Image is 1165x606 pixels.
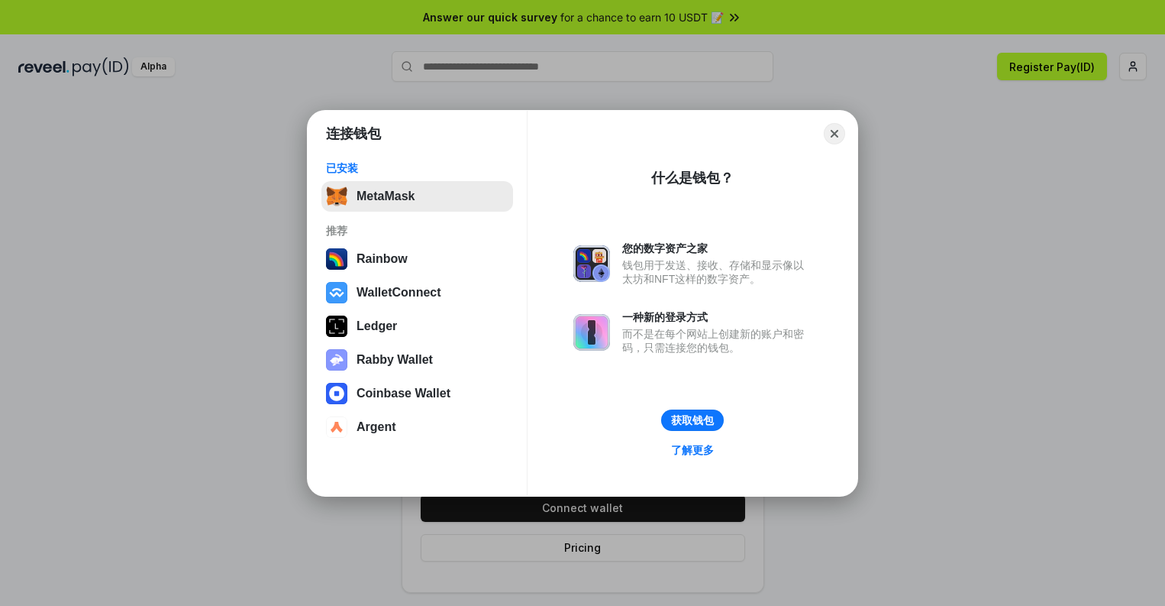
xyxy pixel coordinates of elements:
button: Coinbase Wallet [321,378,513,409]
img: svg+xml,%3Csvg%20width%3D%2228%22%20height%3D%2228%22%20viewBox%3D%220%200%2028%2028%22%20fill%3D... [326,282,347,303]
div: 推荐 [326,224,508,238]
img: svg+xml,%3Csvg%20xmlns%3D%22http%3A%2F%2Fwww.w3.org%2F2000%2Fsvg%22%20fill%3D%22none%22%20viewBox... [573,314,610,351]
button: Rainbow [321,244,513,274]
div: 了解更多 [671,443,714,457]
div: 一种新的登录方式 [622,310,812,324]
a: 了解更多 [662,440,723,460]
button: WalletConnect [321,277,513,308]
button: Close [824,123,845,144]
div: Rabby Wallet [357,353,433,367]
div: MetaMask [357,190,415,203]
div: 已安装 [326,161,508,175]
div: 获取钱包 [671,413,714,427]
img: svg+xml,%3Csvg%20fill%3D%22none%22%20height%3D%2233%22%20viewBox%3D%220%200%2035%2033%22%20width%... [326,186,347,207]
img: svg+xml,%3Csvg%20width%3D%22120%22%20height%3D%22120%22%20viewBox%3D%220%200%20120%20120%22%20fil... [326,248,347,270]
img: svg+xml,%3Csvg%20xmlns%3D%22http%3A%2F%2Fwww.w3.org%2F2000%2Fsvg%22%20fill%3D%22none%22%20viewBox... [326,349,347,371]
button: Ledger [321,311,513,342]
button: Argent [321,412,513,442]
div: Ledger [357,319,397,333]
img: svg+xml,%3Csvg%20xmlns%3D%22http%3A%2F%2Fwww.w3.org%2F2000%2Fsvg%22%20width%3D%2228%22%20height%3... [326,316,347,337]
div: 钱包用于发送、接收、存储和显示像以太坊和NFT这样的数字资产。 [622,258,812,286]
button: MetaMask [321,181,513,212]
div: 什么是钱包？ [651,169,734,187]
img: svg+xml,%3Csvg%20width%3D%2228%22%20height%3D%2228%22%20viewBox%3D%220%200%2028%2028%22%20fill%3D... [326,416,347,438]
div: 您的数字资产之家 [622,241,812,255]
div: Rainbow [357,252,408,266]
button: Rabby Wallet [321,345,513,375]
img: svg+xml,%3Csvg%20width%3D%2228%22%20height%3D%2228%22%20viewBox%3D%220%200%2028%2028%22%20fill%3D... [326,383,347,404]
button: 获取钱包 [661,410,724,431]
img: svg+xml,%3Csvg%20xmlns%3D%22http%3A%2F%2Fwww.w3.org%2F2000%2Fsvg%22%20fill%3D%22none%22%20viewBox... [573,245,610,282]
div: Coinbase Wallet [357,387,450,400]
div: 而不是在每个网站上创建新的账户和密码，只需连接您的钱包。 [622,327,812,355]
div: WalletConnect [357,286,441,300]
div: Argent [357,420,396,434]
h1: 连接钱包 [326,125,381,143]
